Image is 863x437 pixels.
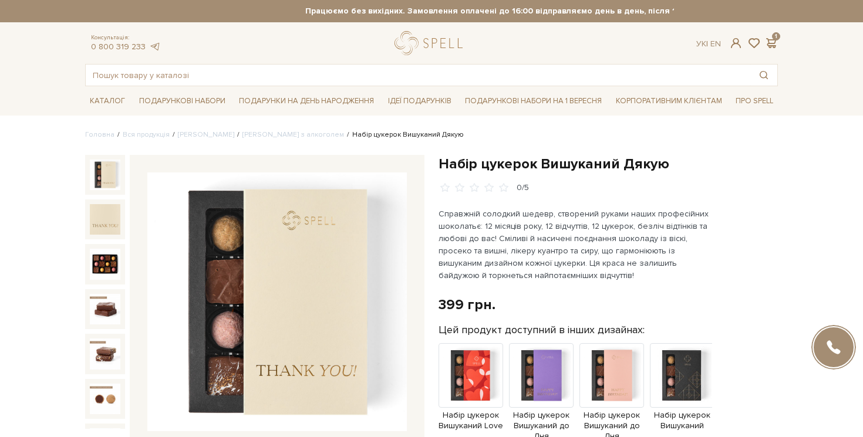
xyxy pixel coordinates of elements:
a: Набір цукерок Вишуканий Love [439,370,503,431]
h1: Набір цукерок Вишуканий Дякую [439,155,778,173]
a: logo [395,31,468,55]
a: [PERSON_NAME] [178,130,234,139]
img: Продукт [579,343,644,408]
a: En [710,39,721,49]
img: Набір цукерок Вишуканий Дякую [147,172,407,432]
span: Подарунки на День народження [234,92,379,110]
button: Пошук товару у каталозі [750,65,777,86]
a: Корпоративним клієнтам [611,91,727,111]
div: Ук [696,39,721,49]
img: Набір цукерок Вишуканий Дякую [90,204,120,235]
img: Продукт [439,343,503,408]
span: Каталог [85,92,130,110]
a: telegram [149,42,160,52]
span: Консультація: [91,34,160,42]
label: Цей продукт доступний в інших дизайнах: [439,323,645,337]
span: Подарункові набори [134,92,230,110]
li: Набір цукерок Вишуканий Дякую [344,130,464,140]
a: Подарункові набори на 1 Вересня [460,91,606,111]
img: Набір цукерок Вишуканий Дякую [90,294,120,324]
img: Продукт [509,343,574,408]
img: Набір цукерок Вишуканий Дякую [90,160,120,190]
span: Набір цукерок Вишуканий [650,410,714,431]
span: | [706,39,708,49]
span: Набір цукерок Вишуканий Love [439,410,503,431]
span: Про Spell [731,92,778,110]
a: 0 800 319 233 [91,42,146,52]
p: Справжній солодкий шедевр, створений руками наших професійних шоколатьє: 12 місяців року, 12 відч... [439,208,714,282]
a: Головна [85,130,114,139]
input: Пошук товару у каталозі [86,65,750,86]
a: [PERSON_NAME] з алкоголем [242,130,344,139]
div: 399 грн. [439,296,495,314]
img: Набір цукерок Вишуканий Дякую [90,338,120,369]
img: Продукт [650,343,714,408]
a: Набір цукерок Вишуканий [650,370,714,431]
img: Набір цукерок Вишуканий Дякую [90,249,120,279]
span: Ідеї подарунків [383,92,456,110]
div: 0/5 [517,182,529,194]
img: Набір цукерок Вишуканий Дякую [90,384,120,414]
a: Вся продукція [123,130,170,139]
